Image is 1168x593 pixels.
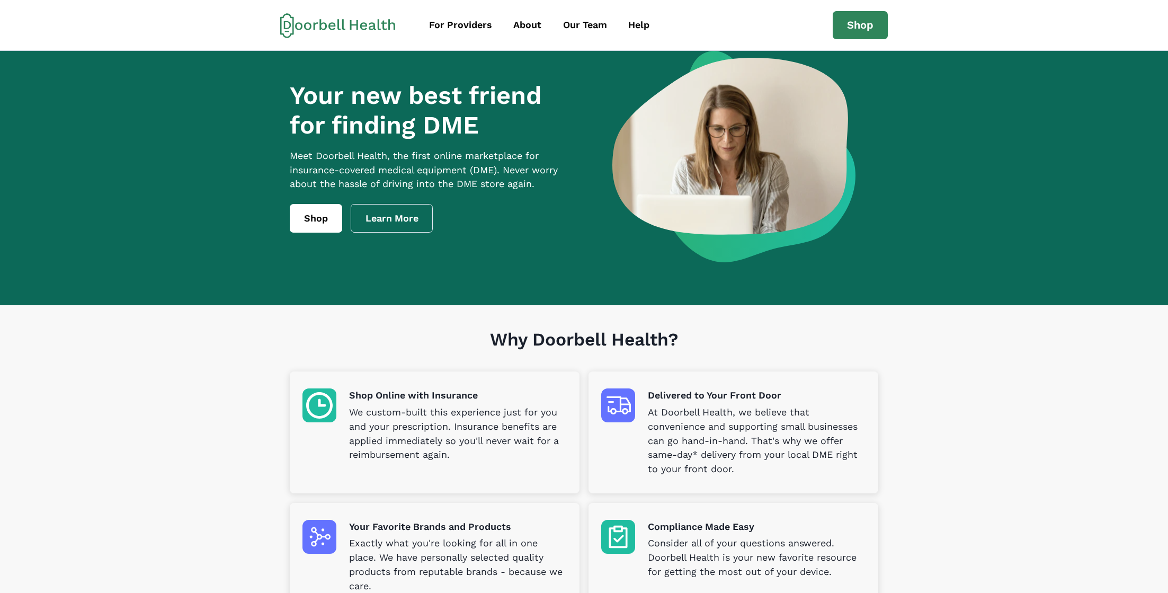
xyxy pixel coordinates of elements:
div: Help [628,18,649,32]
h1: Why Doorbell Health? [290,329,878,372]
p: Your Favorite Brands and Products [349,520,567,534]
p: Delivered to Your Front Door [648,388,866,403]
p: Consider all of your questions answered. Doorbell Health is your new favorite resource for gettin... [648,536,866,579]
img: Your Favorite Brands and Products icon [302,520,336,554]
p: We custom-built this experience just for you and your prescription. Insurance benefits are applie... [349,405,567,463]
a: Shop [290,204,342,233]
a: Learn More [351,204,433,233]
a: Shop [833,11,888,40]
p: At Doorbell Health, we believe that convenience and supporting small businesses can go hand-in-ha... [648,405,866,476]
img: Delivered to Your Front Door icon [601,388,635,422]
div: For Providers [429,18,492,32]
a: Our Team [554,13,617,37]
a: For Providers [420,13,502,37]
a: About [504,13,551,37]
p: Meet Doorbell Health, the first online marketplace for insurance-covered medical equipment (DME).... [290,149,578,192]
h1: Your new best friend for finding DME [290,81,578,140]
a: Help [619,13,659,37]
img: Compliance Made Easy icon [601,520,635,554]
img: Shop Online with Insurance icon [302,388,336,422]
div: About [513,18,541,32]
img: a woman looking at a computer [612,51,855,262]
div: Our Team [563,18,607,32]
p: Compliance Made Easy [648,520,866,534]
p: Shop Online with Insurance [349,388,567,403]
